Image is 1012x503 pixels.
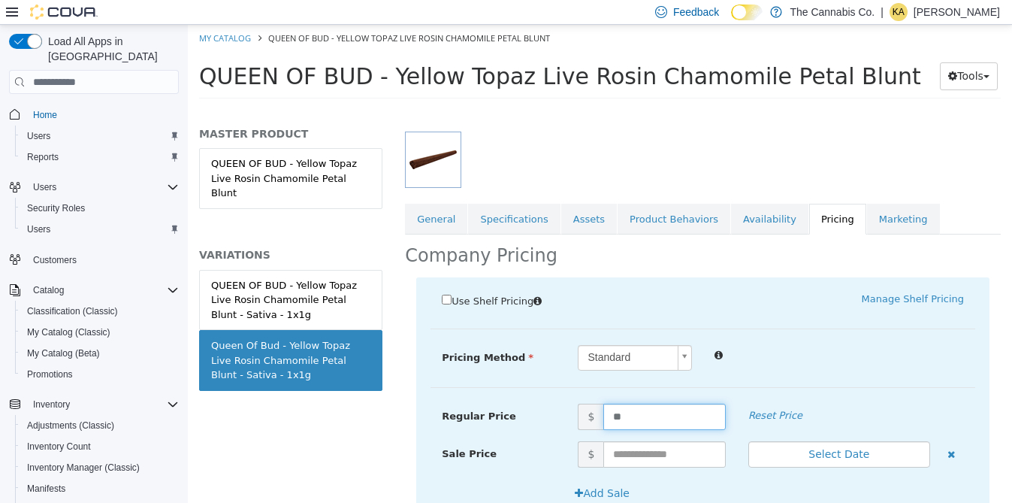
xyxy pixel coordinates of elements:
[27,251,83,269] a: Customers
[390,379,415,405] span: $
[33,254,77,266] span: Customers
[21,365,79,383] a: Promotions
[893,3,905,21] span: KA
[264,271,346,282] span: Use Shelf Pricing
[15,436,185,457] button: Inventory Count
[379,455,450,483] button: Add Sale
[27,151,59,163] span: Reports
[15,343,185,364] button: My Catalog (Beta)
[21,199,91,217] a: Security Roles
[33,284,64,296] span: Catalog
[23,253,183,298] div: QUEEN OF BUD - Yellow Topaz Live Rosin Chamomile Petal Blunt - Sativa - 1x1g
[33,109,57,121] span: Home
[21,323,116,341] a: My Catalog (Classic)
[3,177,185,198] button: Users
[15,478,185,499] button: Manifests
[15,364,185,385] button: Promotions
[27,202,85,214] span: Security Roles
[390,417,415,443] span: $
[27,395,76,414] button: Inventory
[254,327,346,338] span: Pricing Method
[27,420,114,432] span: Adjustments (Classic)
[27,105,179,123] span: Home
[27,281,179,299] span: Catalog
[21,459,179,477] span: Inventory Manager (Classic)
[21,459,146,477] a: Inventory Manager (Classic)
[21,148,179,166] span: Reports
[27,395,179,414] span: Inventory
[373,179,429,211] a: Assets
[27,281,70,299] button: Catalog
[3,249,185,271] button: Customers
[30,5,98,20] img: Cova
[543,179,621,211] a: Availability
[21,480,179,498] span: Manifests
[3,394,185,415] button: Inventory
[3,280,185,301] button: Catalog
[731,5,763,20] input: Dark Mode
[11,38,733,65] span: QUEEN OF BUD - Yellow Topaz Live Rosin Chamomile Petal Blunt
[27,250,179,269] span: Customers
[560,417,742,443] button: Select Date
[390,320,503,346] a: Standard
[27,305,118,317] span: Classification (Classic)
[21,220,179,238] span: Users
[15,219,185,240] button: Users
[27,462,140,474] span: Inventory Manager (Classic)
[21,344,106,362] a: My Catalog (Beta)
[27,368,73,380] span: Promotions
[621,179,678,211] a: Pricing
[15,322,185,343] button: My Catalog (Classic)
[674,268,776,280] a: Manage Shelf Pricing
[27,441,91,453] span: Inventory Count
[15,457,185,478] button: Inventory Manager (Classic)
[21,438,179,456] span: Inventory Count
[27,326,110,338] span: My Catalog (Classic)
[254,386,328,397] span: Regular Price
[673,5,719,20] span: Feedback
[21,344,179,362] span: My Catalog (Beta)
[21,417,120,435] a: Adjustments (Classic)
[27,483,65,495] span: Manifests
[391,321,483,345] span: Standard
[430,179,542,211] a: Product Behaviors
[731,20,732,21] span: Dark Mode
[21,302,179,320] span: Classification (Classic)
[254,423,309,435] span: Sale Price
[3,103,185,125] button: Home
[21,148,65,166] a: Reports
[11,223,195,237] h5: VARIATIONS
[21,302,124,320] a: Classification (Classic)
[15,147,185,168] button: Reports
[21,480,71,498] a: Manifests
[15,198,185,219] button: Security Roles
[21,220,56,238] a: Users
[21,127,56,145] a: Users
[27,178,62,196] button: Users
[914,3,1000,21] p: [PERSON_NAME]
[80,8,362,19] span: QUEEN OF BUD - Yellow Topaz Live Rosin Chamomile Petal Blunt
[217,179,279,211] a: General
[790,3,875,21] p: The Cannabis Co.
[21,323,179,341] span: My Catalog (Classic)
[21,438,97,456] a: Inventory Count
[23,314,183,358] div: Queen Of Bud - Yellow Topaz Live Rosin Chamomile Petal Blunt - Sativa - 1x1g
[21,417,179,435] span: Adjustments (Classic)
[254,270,264,280] input: Use Shelf Pricing
[33,398,70,411] span: Inventory
[42,34,179,64] span: Load All Apps in [GEOGRAPHIC_DATA]
[217,220,370,243] h2: Company Pricing
[15,126,185,147] button: Users
[15,301,185,322] button: Classification (Classic)
[11,102,195,116] h5: MASTER PRODUCT
[280,179,372,211] a: Specifications
[33,181,56,193] span: Users
[27,223,50,235] span: Users
[21,127,179,145] span: Users
[752,38,810,65] button: Tools
[560,385,615,396] em: Reset Price
[21,365,179,383] span: Promotions
[27,178,179,196] span: Users
[679,179,752,211] a: Marketing
[27,130,50,142] span: Users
